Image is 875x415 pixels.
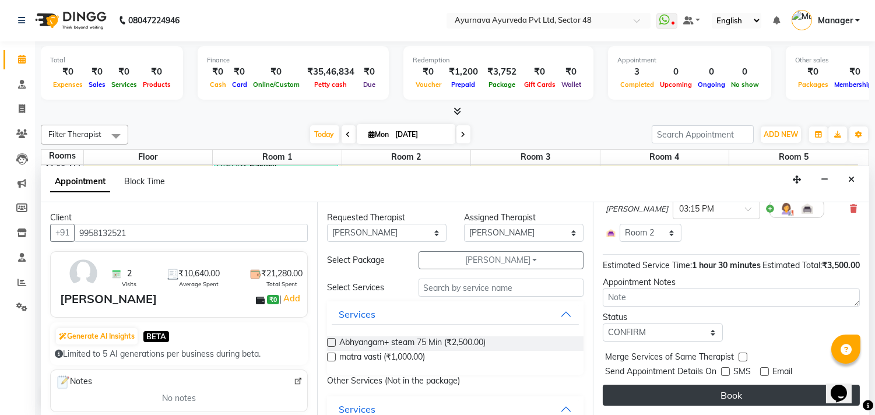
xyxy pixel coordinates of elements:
[127,268,132,280] span: 2
[772,365,792,380] span: Email
[606,203,668,215] span: [PERSON_NAME]
[229,80,250,89] span: Card
[822,260,860,270] span: ₹3,500.00
[728,65,762,79] div: 0
[366,130,392,139] span: Mon
[122,280,136,289] span: Visits
[392,126,451,143] input: 2025-09-01
[413,80,444,89] span: Voucher
[603,260,692,270] span: Estimated Service Time:
[800,202,814,216] img: Interior.png
[695,65,728,79] div: 0
[48,129,101,139] span: Filter Therapist
[792,10,812,30] img: Manager
[464,212,584,224] div: Assigned Therapist
[617,55,762,65] div: Appointment
[66,256,100,290] img: avatar
[108,80,140,89] span: Services
[617,80,657,89] span: Completed
[605,351,734,365] span: Merge Services of Same Therapist
[178,268,220,280] span: ₹10,640.00
[603,276,860,289] div: Appointment Notes
[282,291,302,305] a: Add
[764,130,798,139] span: ADD NEW
[795,65,831,79] div: ₹0
[339,351,425,365] span: matra vasti (₹1,000.00)
[419,279,584,297] input: Search by service name
[207,55,379,65] div: Finance
[41,150,83,162] div: Rooms
[818,15,853,27] span: Manager
[250,80,303,89] span: Online/Custom
[486,80,518,89] span: Package
[207,65,229,79] div: ₹0
[342,150,471,164] span: Room 2
[30,4,110,37] img: logo
[600,150,729,164] span: Room 4
[213,150,342,164] span: Room 1
[603,311,722,323] div: Status
[50,224,75,242] button: +91
[795,80,831,89] span: Packages
[471,150,600,164] span: Room 3
[143,331,169,342] span: BETA
[310,125,339,143] span: Today
[449,80,479,89] span: Prepaid
[86,65,108,79] div: ₹0
[728,80,762,89] span: No show
[312,80,350,89] span: Petty cash
[413,55,584,65] div: Redemption
[657,65,695,79] div: 0
[327,212,447,224] div: Requested Therapist
[229,65,250,79] div: ₹0
[761,126,801,143] button: ADD NEW
[318,282,410,294] div: Select Services
[826,368,863,403] iframe: chat widget
[558,80,584,89] span: Wallet
[267,295,279,304] span: ₹0
[84,150,213,164] span: Floor
[86,80,108,89] span: Sales
[140,80,174,89] span: Products
[50,80,86,89] span: Expenses
[605,365,716,380] span: Send Appointment Details On
[261,268,303,280] span: ₹21,280.00
[303,65,359,79] div: ₹35,46,834
[692,260,761,270] span: 1 hour 30 minutes
[55,375,92,390] span: Notes
[162,392,196,405] span: No notes
[521,65,558,79] div: ₹0
[50,65,86,79] div: ₹0
[695,80,728,89] span: Ongoing
[332,304,579,325] button: Services
[279,291,302,305] span: |
[124,176,165,187] span: Block Time
[318,254,410,266] div: Select Package
[762,260,822,270] span: Estimated Total:
[483,65,521,79] div: ₹3,752
[179,280,219,289] span: Average Spent
[413,65,444,79] div: ₹0
[207,80,229,89] span: Cash
[733,365,751,380] span: SMS
[603,385,860,406] button: Book
[108,65,140,79] div: ₹0
[339,336,486,351] span: Abhyangam+ steam 75 Min (₹2,500.00)
[50,212,308,224] div: Client
[652,125,754,143] input: Search Appointment
[657,80,695,89] span: Upcoming
[606,228,616,238] img: Interior.png
[360,80,378,89] span: Due
[250,65,303,79] div: ₹0
[50,171,110,192] span: Appointment
[55,348,303,360] div: Limited to 5 AI generations per business during beta.
[50,55,174,65] div: Total
[779,202,793,216] img: Hairdresser.png
[521,80,558,89] span: Gift Cards
[843,171,860,189] button: Close
[74,224,308,242] input: Search by Name/Mobile/Email/Code
[56,328,138,344] button: Generate AI Insights
[444,65,483,79] div: ₹1,200
[266,280,297,289] span: Total Spent
[327,375,584,387] p: Other Services (Not in the package)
